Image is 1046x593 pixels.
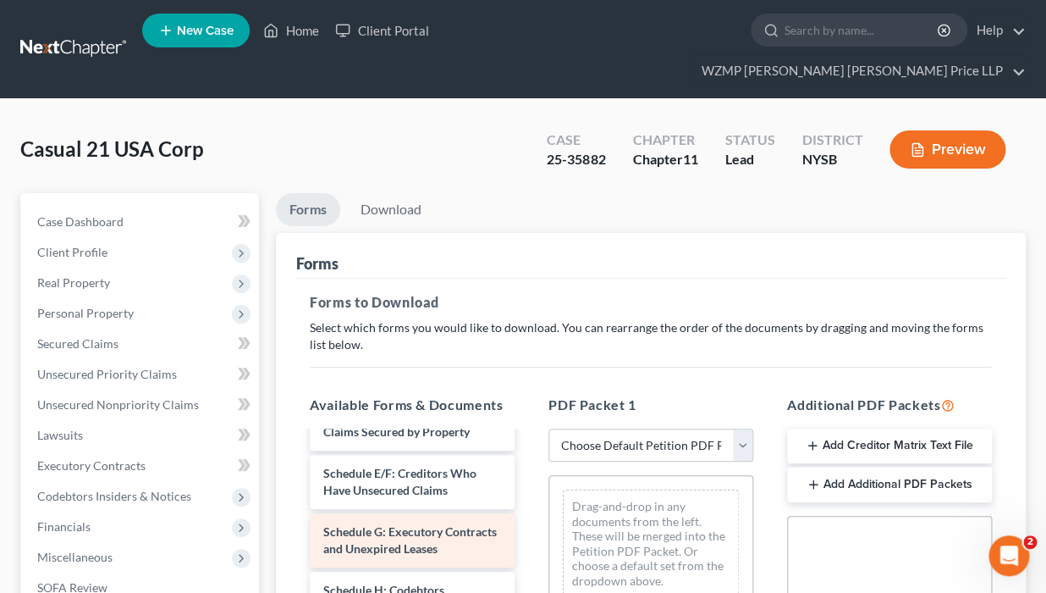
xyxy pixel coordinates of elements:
[310,319,992,353] p: Select which forms you would like to download. You can rearrange the order of the documents by dr...
[724,150,774,169] div: Lead
[968,15,1025,46] a: Help
[547,130,605,150] div: Case
[255,15,327,46] a: Home
[632,150,697,169] div: Chapter
[988,535,1029,576] iframe: Intercom live chat
[37,550,113,564] span: Miscellaneous
[24,207,259,237] a: Case Dashboard
[547,150,605,169] div: 25-35882
[787,467,992,502] button: Add Additional PDF Packets
[787,395,992,415] h5: Additional PDF Packets
[37,489,191,503] span: Codebtors Insiders & Notices
[801,130,862,150] div: District
[37,519,91,534] span: Financials
[327,15,437,46] a: Client Portal
[310,292,992,313] h5: Forms to Download
[37,275,110,290] span: Real Property
[724,130,774,150] div: Status
[177,25,234,37] span: New Case
[1023,535,1037,549] span: 2
[323,524,497,556] span: Schedule G: Executory Contracts and Unexpired Leases
[37,428,83,442] span: Lawsuits
[347,193,435,226] a: Download
[37,306,134,320] span: Personal Property
[632,130,697,150] div: Chapter
[24,359,259,390] a: Unsecured Priority Claims
[24,329,259,359] a: Secured Claims
[37,458,146,473] span: Executory Contracts
[310,395,515,415] h5: Available Forms & Documents
[323,407,497,439] span: Schedule D: Creditors Who Have Claims Secured by Property
[296,253,339,274] div: Forms
[548,395,753,415] h5: PDF Packet 1
[37,336,118,351] span: Secured Claims
[20,136,204,161] span: Casual 21 USA Corp
[24,451,259,481] a: Executory Contracts
[24,420,259,451] a: Lawsuits
[323,466,476,497] span: Schedule E/F: Creditors Who Have Unsecured Claims
[787,429,992,464] button: Add Creditor Matrix Text File
[37,214,124,229] span: Case Dashboard
[276,193,340,226] a: Forms
[24,390,259,420] a: Unsecured Nonpriority Claims
[693,56,1025,86] a: WZMP [PERSON_NAME] [PERSON_NAME] Price LLP
[37,245,107,259] span: Client Profile
[37,367,177,381] span: Unsecured Priority Claims
[37,397,199,412] span: Unsecured Nonpriority Claims
[889,130,1005,169] button: Preview
[682,151,697,167] span: 11
[784,14,939,46] input: Search by name...
[801,150,862,169] div: NYSB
